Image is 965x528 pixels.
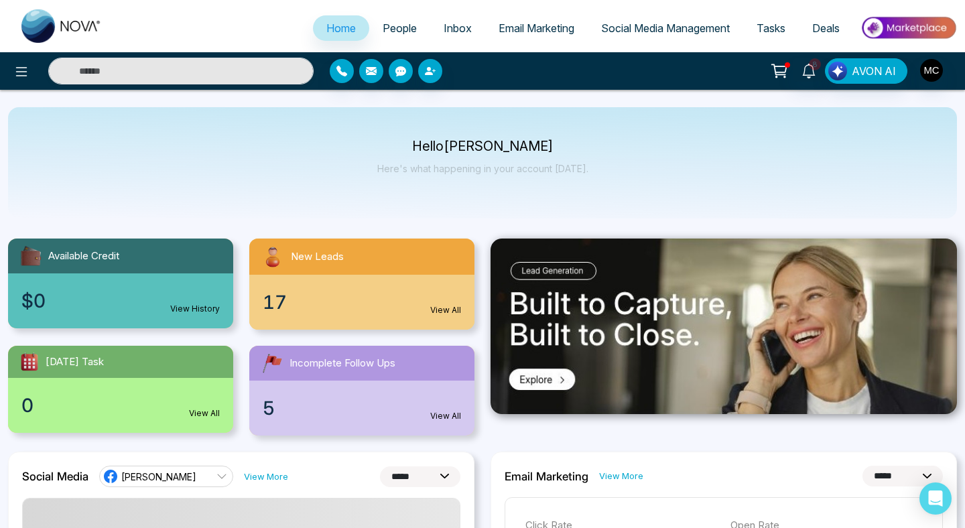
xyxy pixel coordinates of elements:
span: [PERSON_NAME] [121,470,196,483]
a: Email Marketing [485,15,588,41]
a: People [369,15,430,41]
a: Social Media Management [588,15,743,41]
a: View All [430,410,461,422]
a: Inbox [430,15,485,41]
p: Hello [PERSON_NAME] [377,141,588,152]
img: Market-place.gif [860,13,957,43]
span: Social Media Management [601,21,730,35]
a: View All [189,407,220,419]
button: AVON AI [825,58,907,84]
a: New Leads17View All [241,239,482,330]
a: View More [244,470,288,483]
span: People [383,21,417,35]
span: Incomplete Follow Ups [289,356,395,371]
span: Email Marketing [499,21,574,35]
p: Here's what happening in your account [DATE]. [377,163,588,174]
span: [DATE] Task [46,354,104,370]
img: Nova CRM Logo [21,9,102,43]
a: 8 [793,58,825,82]
a: View All [430,304,461,316]
span: Home [326,21,356,35]
span: Tasks [757,21,785,35]
img: Lead Flow [828,62,847,80]
h2: Email Marketing [505,470,588,483]
img: User Avatar [920,59,943,82]
span: New Leads [291,249,344,265]
span: Inbox [444,21,472,35]
span: Deals [812,21,840,35]
span: $0 [21,287,46,315]
span: AVON AI [852,63,896,79]
span: Available Credit [48,249,119,264]
div: Open Intercom Messenger [919,482,952,515]
img: todayTask.svg [19,351,40,373]
h2: Social Media [22,470,88,483]
span: 0 [21,391,34,419]
a: Home [313,15,369,41]
img: . [491,239,957,414]
img: availableCredit.svg [19,244,43,268]
a: View More [599,470,643,482]
span: 17 [263,288,287,316]
span: 8 [809,58,821,70]
img: followUps.svg [260,351,284,375]
a: Deals [799,15,853,41]
a: Tasks [743,15,799,41]
a: View History [170,303,220,315]
a: Incomplete Follow Ups5View All [241,346,482,436]
span: 5 [263,394,275,422]
img: newLeads.svg [260,244,285,269]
